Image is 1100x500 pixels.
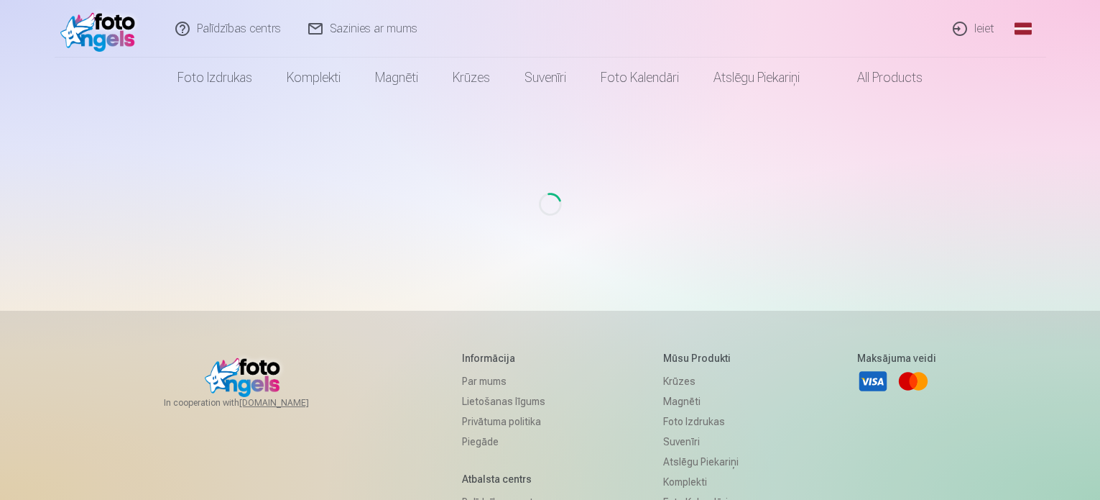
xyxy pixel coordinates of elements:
a: Foto izdrukas [160,58,269,98]
a: Visa [857,365,889,397]
a: Krūzes [435,58,507,98]
a: [DOMAIN_NAME] [239,397,343,409]
a: Privātuma politika [462,412,545,432]
a: Lietošanas līgums [462,391,545,412]
a: All products [817,58,940,98]
a: Komplekti [663,472,739,492]
h5: Atbalsta centrs [462,472,545,486]
a: Par mums [462,371,545,391]
a: Foto izdrukas [663,412,739,432]
a: Atslēgu piekariņi [663,452,739,472]
a: Piegāde [462,432,545,452]
a: Atslēgu piekariņi [696,58,817,98]
a: Mastercard [897,365,929,397]
a: Suvenīri [663,432,739,452]
span: In cooperation with [164,397,343,409]
a: Magnēti [663,391,739,412]
img: /fa1 [60,6,143,52]
a: Magnēti [358,58,435,98]
h5: Maksājuma veidi [857,351,936,365]
h5: Mūsu produkti [663,351,739,365]
h5: Informācija [462,351,545,365]
a: Krūzes [663,371,739,391]
a: Komplekti [269,58,358,98]
a: Suvenīri [507,58,583,98]
a: Foto kalendāri [583,58,696,98]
